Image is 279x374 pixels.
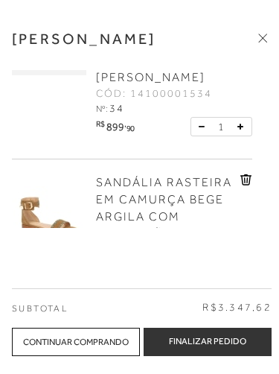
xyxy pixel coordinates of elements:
span: 1 [218,119,224,135]
span: Nº: [96,104,108,114]
h3: [PERSON_NAME] [12,30,156,48]
img: SANDÁLIA RASTEIRA EM CAMURÇA BEGE ARGILA COM APLICAÇÃO TURQUESA [12,174,86,249]
span: 90 [126,124,135,133]
span: 34 [109,102,124,114]
button: Finalizar Pedido [144,328,272,356]
span: 899 [106,121,124,133]
span: R$3.347,62 [202,300,271,315]
span: Subtotal [12,303,68,314]
a: SANDÁLIA RASTEIRA EM CAMURÇA BEGE ARGILA COM APLICAÇÃO TURQUESA [96,174,237,260]
i: , [124,120,135,128]
span: CÓD: 14100001534 [96,86,212,101]
i: R$ [96,120,104,128]
span: SANDÁLIA RASTEIRA EM CAMURÇA BEGE ARGILA COM APLICAÇÃO TURQUESA [96,176,232,258]
div: Continuar Comprando [12,328,140,356]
